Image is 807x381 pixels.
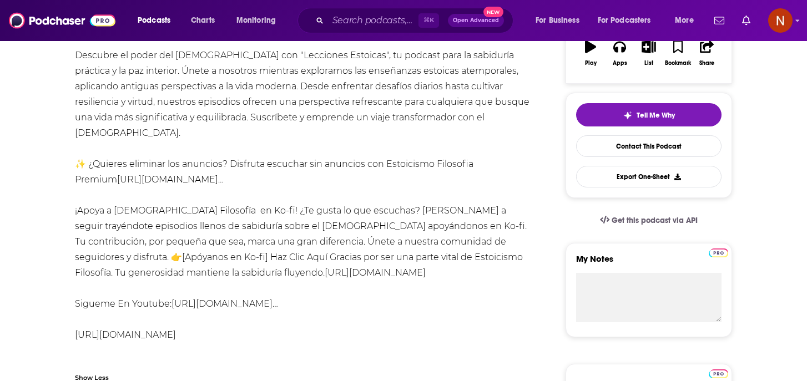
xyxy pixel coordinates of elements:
[75,329,176,340] a: [URL][DOMAIN_NAME]
[598,13,651,28] span: For Podcasters
[236,13,276,28] span: Monitoring
[576,103,722,126] button: tell me why sparkleTell Me Why
[612,216,698,225] span: Get this podcast via API
[9,10,115,31] img: Podchaser - Follow, Share and Rate Podcasts
[768,8,793,33] span: Logged in as AdelNBM
[613,60,627,67] div: Apps
[768,8,793,33] button: Show profile menu
[75,48,533,374] div: Descubre el poder del [DEMOGRAPHIC_DATA] con "Lecciones Estoicas", tu podcast para la sabiduría p...
[576,33,605,73] button: Play
[172,298,278,309] a: [URL][DOMAIN_NAME]…
[709,369,728,378] img: Podchaser Pro
[483,7,503,17] span: New
[634,33,663,73] button: List
[184,12,221,29] a: Charts
[308,8,524,33] div: Search podcasts, credits, & more...
[738,11,755,30] a: Show notifications dropdown
[768,8,793,33] img: User Profile
[418,13,439,28] span: ⌘ K
[528,12,593,29] button: open menu
[182,252,268,262] a: [Apóyanos en Ko-fi]
[693,33,722,73] button: Share
[675,13,694,28] span: More
[191,13,215,28] span: Charts
[605,33,634,73] button: Apps
[709,247,728,257] a: Pro website
[665,60,691,67] div: Bookmark
[130,12,185,29] button: open menu
[585,60,597,67] div: Play
[591,207,707,234] a: Get this podcast via API
[325,267,426,278] a: [URL][DOMAIN_NAME]
[699,60,714,67] div: Share
[667,12,708,29] button: open menu
[117,174,224,185] a: [URL][DOMAIN_NAME]…
[644,60,653,67] div: List
[637,111,675,120] span: Tell Me Why
[709,248,728,257] img: Podchaser Pro
[270,252,325,262] a: Haz Clic Aqu
[328,12,418,29] input: Search podcasts, credits, & more...
[576,253,722,273] label: My Notes
[448,14,504,27] button: Open AdvancedNew
[709,368,728,378] a: Pro website
[453,18,499,23] span: Open Advanced
[536,13,579,28] span: For Business
[229,12,290,29] button: open menu
[138,13,170,28] span: Podcasts
[623,111,632,120] img: tell me why sparkle
[591,12,667,29] button: open menu
[710,11,729,30] a: Show notifications dropdown
[663,33,692,73] button: Bookmark
[576,166,722,187] button: Export One-Sheet
[576,135,722,157] a: Contact This Podcast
